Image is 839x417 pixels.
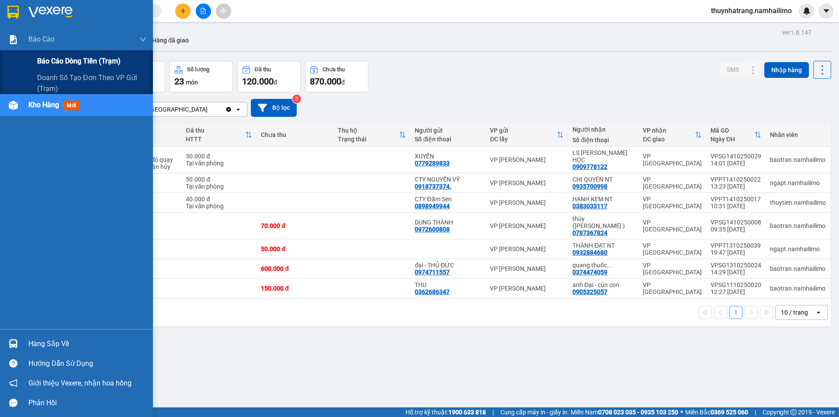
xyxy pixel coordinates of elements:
svg: open [235,106,242,113]
div: 13:23 [DATE] [711,183,761,190]
span: caret-down [822,7,830,15]
div: 600.000 đ [261,265,329,272]
div: THU [415,281,481,288]
span: plus [180,8,186,14]
span: 870.000 [310,76,341,87]
strong: 1900 633 818 [448,409,486,416]
div: 10 / trang [781,308,808,317]
span: | [755,407,756,417]
button: caret-down [818,4,834,19]
div: VP [PERSON_NAME] [490,222,564,229]
sup: 3 [292,95,301,103]
div: 0787367824 [572,229,607,236]
div: Quang [102,28,173,39]
div: Đã thu [186,127,245,134]
div: 50.000 đ [186,176,252,183]
img: solution-icon [9,35,18,44]
div: Tại văn phòng [186,203,252,210]
span: Báo cáo [28,34,55,45]
div: đại - THỦ ĐỨC [415,262,481,269]
div: Ngày ĐH [711,136,754,143]
span: notification [9,379,17,387]
div: 0383033117 [572,203,607,210]
img: logo-vxr [7,6,19,19]
div: ver 1.8.147 [782,28,811,37]
div: baotran.namhailimo [770,285,826,292]
div: Tại văn phòng [186,160,252,167]
div: 0779289833 [415,160,450,167]
button: Bộ lọc [251,99,297,117]
div: anh Đại - cún con [572,281,634,288]
div: VP [GEOGRAPHIC_DATA] [643,153,702,167]
div: 0935700998 [572,183,607,190]
div: Chưa thu [322,67,345,73]
div: ngapt.namhailimo [770,245,826,252]
div: Số điện thoại [415,136,481,143]
span: aim [220,8,226,14]
span: Miền Bắc [685,407,748,417]
div: thuytien.namhailimo [770,199,826,206]
div: THÀNH ĐẠT NT [572,242,634,249]
div: VPPT1310250039 [711,242,761,249]
div: Chưa thu [261,131,329,138]
img: warehouse-icon [9,101,18,110]
div: 0905325057 [572,288,607,295]
span: thuynhatrang.namhailimo [704,5,799,16]
div: VP [GEOGRAPHIC_DATA] [7,7,96,28]
button: Hàng đã giao [145,30,196,51]
div: VP [PERSON_NAME] [490,285,564,292]
div: DUNG THÀNH [415,219,481,226]
div: 09:35 [DATE] [711,226,761,233]
div: Phản hồi [28,396,146,410]
strong: 0369 525 060 [711,409,748,416]
span: Báo cáo dòng tiền (trạm) [37,56,121,67]
div: Hàng sắp về [28,337,146,350]
div: 14:29 [DATE] [711,269,761,276]
button: Nhập hàng [764,62,809,78]
div: baotran.namhailimo [770,222,826,229]
div: VP nhận [643,127,695,134]
div: 14:01 [DATE] [711,160,761,167]
span: 120.000 [242,76,274,87]
div: Người gửi [415,127,481,134]
span: CC : [101,59,113,68]
div: ĐC giao [643,136,695,143]
div: LS TRẦN BÁ HỌC [572,149,634,163]
div: VP [GEOGRAPHIC_DATA] [139,105,208,114]
div: VP [PERSON_NAME] [490,265,564,272]
div: VP [GEOGRAPHIC_DATA] [643,242,702,256]
div: Người nhận [572,126,634,133]
div: VP [PERSON_NAME] [490,245,564,252]
div: 0909778122 [572,163,607,170]
div: 19:47 [DATE] [711,249,761,256]
span: đ [341,79,345,86]
div: VPPT1410250017 [711,196,761,203]
div: 70.000 đ [261,222,329,229]
span: Cung cấp máy in - giấy in: [500,407,569,417]
div: ĐC lấy [490,136,557,143]
div: CTY Đầm Sen [415,196,481,203]
button: aim [216,4,231,19]
div: VP [PERSON_NAME] [490,199,564,206]
div: VP [GEOGRAPHIC_DATA] [643,176,702,190]
div: quang thuốc 0708001532 [572,262,634,269]
div: 0333747267 [102,39,173,51]
div: 40.000 đ [186,196,252,203]
span: Hỗ trợ kỹ thuật: [406,407,486,417]
strong: 0708 023 035 - 0935 103 250 [598,409,678,416]
div: 0972600808 [415,226,450,233]
div: baotran.namhailimo [770,265,826,272]
span: 23 [174,76,184,87]
button: plus [175,4,191,19]
div: Phước [7,28,96,39]
div: CTY NGUYÊN VỸ [415,176,481,183]
span: mới [63,101,80,110]
span: question-circle [9,359,17,368]
button: Số lượng23món [170,61,233,92]
span: Kho hàng [28,101,59,109]
div: VP [GEOGRAPHIC_DATA] [643,219,702,233]
div: 50.000 đ [261,245,329,252]
span: Miền Nam [571,407,678,417]
th: Toggle SortBy [638,123,706,147]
